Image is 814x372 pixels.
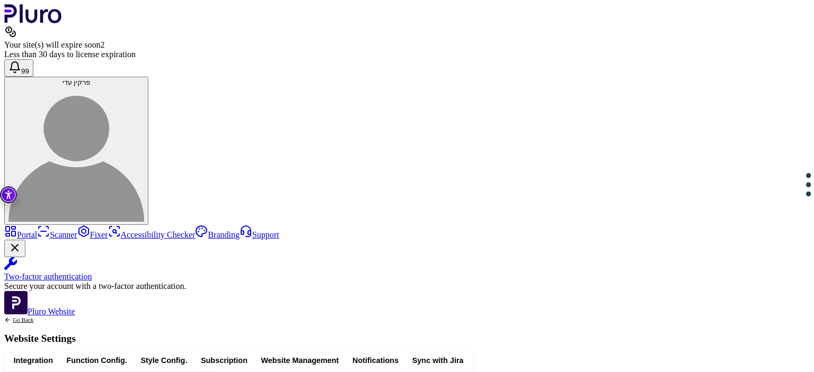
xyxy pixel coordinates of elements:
span: Style Config. [140,356,187,366]
span: Notifications [352,356,399,366]
button: Notifications [346,353,405,368]
h1: Website Settings [4,333,76,343]
button: Function Config. [60,353,134,368]
span: 2 [100,40,104,49]
a: Scanner [37,230,77,239]
button: Close Two-factor authentication notification [4,240,25,257]
span: Integration [14,356,53,366]
aside: Sidebar menu [4,225,810,316]
span: Subscription [201,356,247,366]
div: Your site(s) will expire soon [4,40,810,50]
button: Integration [7,353,60,368]
span: פרקין עדי [63,78,91,86]
span: 99 [21,67,29,75]
div: Less than 30 days to license expiration [4,50,810,59]
button: Open notifications, you have 370 new notifications [4,59,33,77]
a: Support [240,230,279,239]
a: Portal [4,230,37,239]
img: פרקין עדי [8,86,144,222]
a: Branding [195,230,240,239]
span: Sync with Jira [412,356,464,366]
div: Secure your account with a two-factor authentication. [4,282,810,291]
button: Website Management [254,353,346,368]
div: Two-factor authentication [4,272,810,282]
span: Website Management [261,356,339,366]
a: Logo [4,16,62,25]
a: Open Pluro Website [4,307,75,316]
a: Accessibility Checker [108,230,196,239]
span: Function Config. [67,356,127,366]
button: פרקין עדיפרקין עדי [4,77,148,225]
a: Back to previous screen [4,316,76,323]
button: Sync with Jira [405,353,470,368]
a: Fixer [77,230,108,239]
button: Style Config. [134,353,194,368]
button: Subscription [194,353,254,368]
a: Two-factor authentication [4,257,810,282]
